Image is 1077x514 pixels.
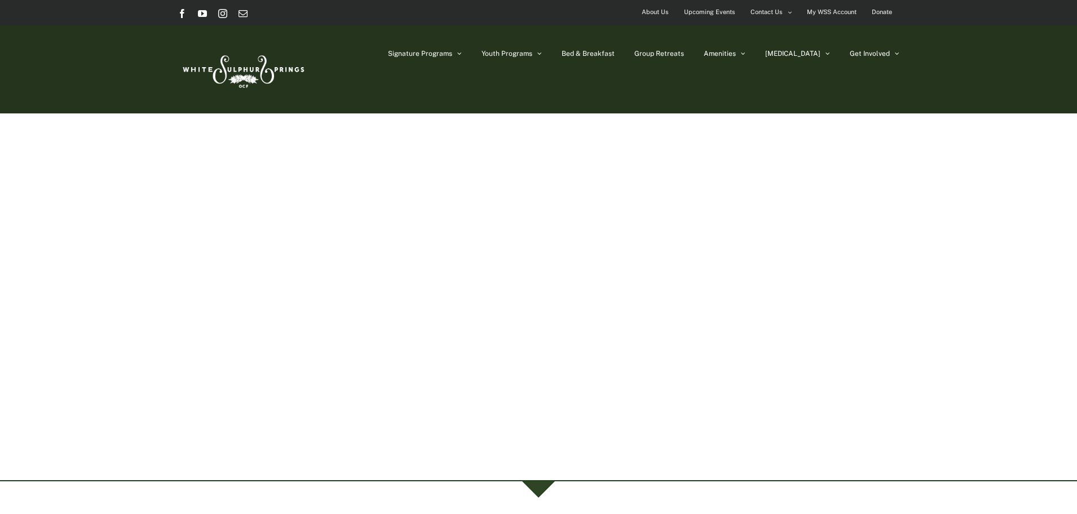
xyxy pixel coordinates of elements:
[562,50,615,57] span: Bed & Breakfast
[198,9,207,18] a: YouTube
[482,50,532,57] span: Youth Programs
[704,25,745,82] a: Amenities
[684,4,735,20] span: Upcoming Events
[642,4,669,20] span: About Us
[388,25,462,82] a: Signature Programs
[178,9,187,18] a: Facebook
[850,50,890,57] span: Get Involved
[482,25,542,82] a: Youth Programs
[634,25,684,82] a: Group Retreats
[388,50,452,57] span: Signature Programs
[218,9,227,18] a: Instagram
[751,4,783,20] span: Contact Us
[872,4,892,20] span: Donate
[388,25,899,82] nav: Main Menu
[765,25,830,82] a: [MEDICAL_DATA]
[704,50,736,57] span: Amenities
[239,9,248,18] a: Email
[807,4,857,20] span: My WSS Account
[178,43,307,96] img: White Sulphur Springs Logo
[562,25,615,82] a: Bed & Breakfast
[850,25,899,82] a: Get Involved
[634,50,684,57] span: Group Retreats
[765,50,820,57] span: [MEDICAL_DATA]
